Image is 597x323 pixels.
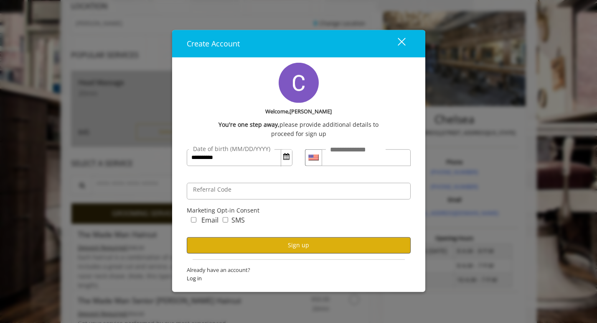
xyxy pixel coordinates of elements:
button: Sign up [187,237,411,253]
input: marketing_email_concern [191,217,196,223]
button: close dialog [382,35,411,52]
input: DateOfBirth [187,149,292,166]
div: close dialog [388,37,405,50]
input: marketing_sms_concern [223,217,228,223]
div: Country [305,149,322,166]
span: Log in [187,274,411,283]
input: ReferralCode [187,182,411,199]
label: Date of birth (MM/DD/YYYY) [189,144,274,153]
button: Open Calendar [281,150,292,164]
div: Marketing Opt-in Consent [187,205,411,215]
img: profile-pic [279,63,319,103]
b: Welcome,[PERSON_NAME] [265,107,332,116]
div: proceed for sign up [187,129,411,138]
label: SMS [231,215,245,226]
span: Create Account [187,38,240,49]
label: Referral Code [189,185,236,194]
label: Email [201,215,218,226]
div: please provide additional details to [187,120,411,129]
span: Already have an account? [187,265,411,274]
b: You're one step away, [218,120,279,129]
